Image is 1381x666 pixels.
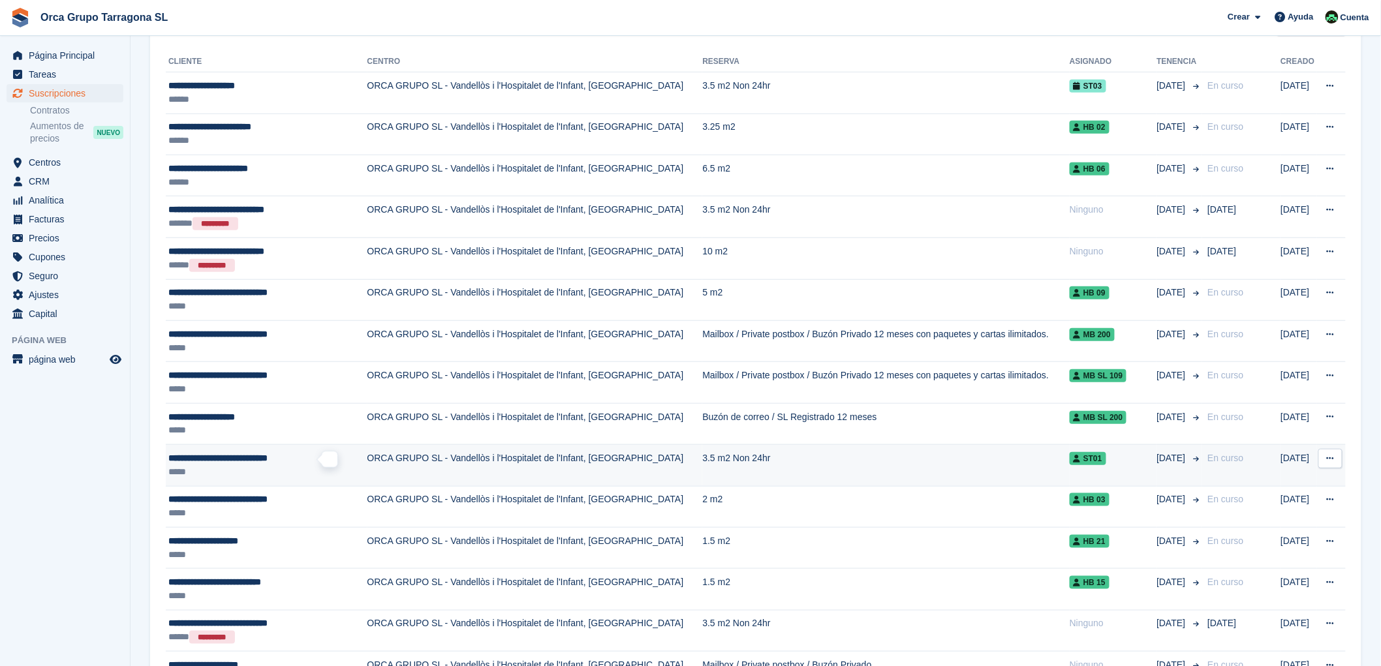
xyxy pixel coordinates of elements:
[1207,412,1243,422] span: En curso
[7,267,123,285] a: menu
[1156,369,1188,382] span: [DATE]
[702,445,1070,486] td: 3.5 m2 Non 24hr
[1156,616,1188,630] span: [DATE]
[1156,575,1188,589] span: [DATE]
[367,52,703,72] th: Centro
[702,114,1070,155] td: 3.25 m2
[1070,80,1106,93] span: ST03
[7,65,123,83] a: menu
[93,126,123,139] div: NUEVO
[10,8,30,27] img: stora-icon-8386f47178a22dfd0bd8f6a31ec36ba5ce8667c1dd55bd0f319d3a0aa187defe.svg
[29,305,107,323] span: Capital
[29,153,107,172] span: Centros
[1156,534,1188,548] span: [DATE]
[702,237,1070,279] td: 10 m2
[29,210,107,228] span: Facturas
[1070,121,1109,134] span: HB 02
[7,286,123,304] a: menu
[1280,403,1316,444] td: [DATE]
[1207,287,1243,297] span: En curso
[702,610,1070,652] td: 3.5 m2 Non 24hr
[1280,362,1316,403] td: [DATE]
[1280,72,1316,114] td: [DATE]
[1280,52,1316,72] th: Creado
[1070,411,1126,424] span: MB SL 200
[1156,203,1188,217] span: [DATE]
[1156,327,1188,341] span: [DATE]
[1280,610,1316,652] td: [DATE]
[7,210,123,228] a: menu
[29,191,107,209] span: Analítica
[1156,245,1188,258] span: [DATE]
[35,7,173,28] a: Orca Grupo Tarragona SL
[1156,52,1202,72] th: Tenencia
[1156,162,1188,175] span: [DATE]
[12,334,130,347] span: Página web
[1280,114,1316,155] td: [DATE]
[702,155,1070,196] td: 6.5 m2
[1070,286,1109,299] span: HB 09
[1207,494,1243,504] span: En curso
[367,321,703,362] td: ORCA GRUPO SL - Vandellòs i l'Hospitalet de l'Infant, [GEOGRAPHIC_DATA]
[1207,618,1236,628] span: [DATE]
[702,72,1070,114] td: 3.5 m2 Non 24hr
[29,84,107,102] span: Suscripciones
[1280,321,1316,362] td: [DATE]
[1156,410,1188,424] span: [DATE]
[1156,79,1188,93] span: [DATE]
[1207,453,1243,463] span: En curso
[702,486,1070,527] td: 2 m2
[1070,616,1156,630] div: Ninguno
[1326,10,1339,23] img: Tania
[1070,452,1106,465] span: ST01
[1207,121,1243,132] span: En curso
[7,248,123,266] a: menu
[367,237,703,279] td: ORCA GRUPO SL - Vandellòs i l'Hospitalet de l'Infant, [GEOGRAPHIC_DATA]
[7,191,123,209] a: menu
[367,279,703,320] td: ORCA GRUPO SL - Vandellòs i l'Hospitalet de l'Infant, [GEOGRAPHIC_DATA]
[30,120,93,145] span: Aumentos de precios
[1207,536,1243,546] span: En curso
[1070,52,1156,72] th: Asignado
[1156,120,1188,134] span: [DATE]
[29,229,107,247] span: Precios
[702,403,1070,444] td: Buzón de correo / SL Registrado 12 meses
[367,196,703,238] td: ORCA GRUPO SL - Vandellòs i l'Hospitalet de l'Infant, [GEOGRAPHIC_DATA]
[7,153,123,172] a: menu
[1280,527,1316,568] td: [DATE]
[702,52,1070,72] th: Reserva
[1156,286,1188,299] span: [DATE]
[367,403,703,444] td: ORCA GRUPO SL - Vandellòs i l'Hospitalet de l'Infant, [GEOGRAPHIC_DATA]
[367,610,703,652] td: ORCA GRUPO SL - Vandellòs i l'Hospitalet de l'Infant, [GEOGRAPHIC_DATA]
[1280,486,1316,527] td: [DATE]
[702,279,1070,320] td: 5 m2
[1280,279,1316,320] td: [DATE]
[1341,11,1369,24] span: Cuenta
[367,155,703,196] td: ORCA GRUPO SL - Vandellòs i l'Hospitalet de l'Infant, [GEOGRAPHIC_DATA]
[367,486,703,527] td: ORCA GRUPO SL - Vandellòs i l'Hospitalet de l'Infant, [GEOGRAPHIC_DATA]
[29,248,107,266] span: Cupones
[108,352,123,367] a: Vista previa de la tienda
[1070,203,1156,217] div: Ninguno
[7,46,123,65] a: menu
[29,65,107,83] span: Tareas
[1280,196,1316,238] td: [DATE]
[30,104,123,117] a: Contratos
[1070,493,1109,506] span: HB 03
[1280,237,1316,279] td: [DATE]
[1228,10,1250,23] span: Crear
[1207,80,1243,91] span: En curso
[1070,535,1109,548] span: HB 21
[367,569,703,610] td: ORCA GRUPO SL - Vandellòs i l'Hospitalet de l'Infant, [GEOGRAPHIC_DATA]
[29,350,107,369] span: página web
[1207,204,1236,215] span: [DATE]
[29,172,107,190] span: CRM
[1156,451,1188,465] span: [DATE]
[1207,246,1236,256] span: [DATE]
[367,362,703,403] td: ORCA GRUPO SL - Vandellòs i l'Hospitalet de l'Infant, [GEOGRAPHIC_DATA]
[1207,370,1243,380] span: En curso
[1070,245,1156,258] div: Ninguno
[1207,163,1243,174] span: En curso
[702,362,1070,403] td: Mailbox / Private postbox / Buzón Privado 12 meses con paquetes y cartas ilimitados.
[7,305,123,323] a: menu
